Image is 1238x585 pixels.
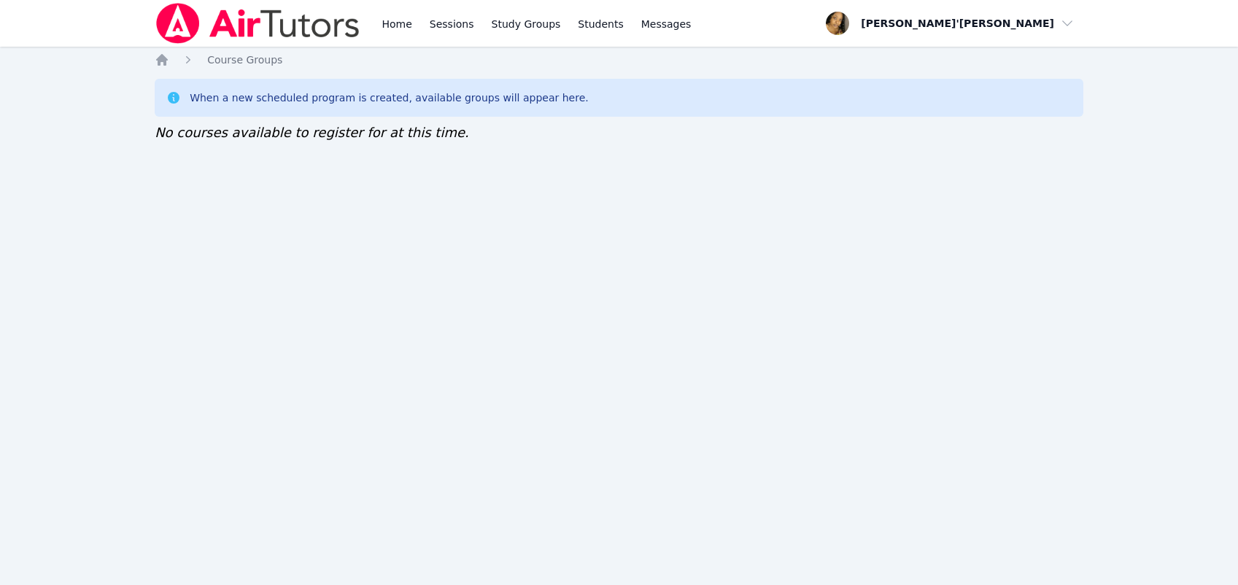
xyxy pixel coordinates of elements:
[207,54,282,66] span: Course Groups
[207,53,282,67] a: Course Groups
[190,90,589,105] div: When a new scheduled program is created, available groups will appear here.
[155,53,1083,67] nav: Breadcrumb
[155,125,469,140] span: No courses available to register for at this time.
[155,3,361,44] img: Air Tutors
[641,17,692,31] span: Messages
